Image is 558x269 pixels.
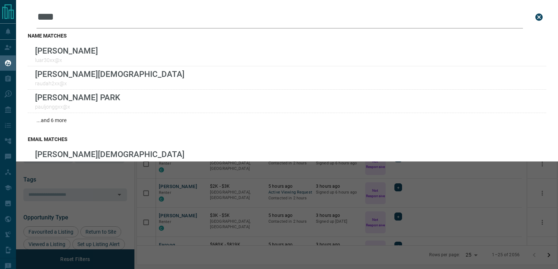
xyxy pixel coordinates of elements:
[35,104,120,110] p: pauljonggxx@x
[35,149,184,159] p: [PERSON_NAME][DEMOGRAPHIC_DATA]
[35,161,184,167] p: raudah2xx@x
[532,10,546,24] button: close search bar
[28,33,546,39] h3: name matches
[28,136,546,142] h3: email matches
[35,81,184,86] p: raudah2xx@x
[35,93,120,102] p: [PERSON_NAME] PARK
[35,69,184,79] p: [PERSON_NAME][DEMOGRAPHIC_DATA]
[35,57,98,63] p: luar30xx@x
[28,113,546,128] div: ...and 6 more
[35,46,98,55] p: [PERSON_NAME]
